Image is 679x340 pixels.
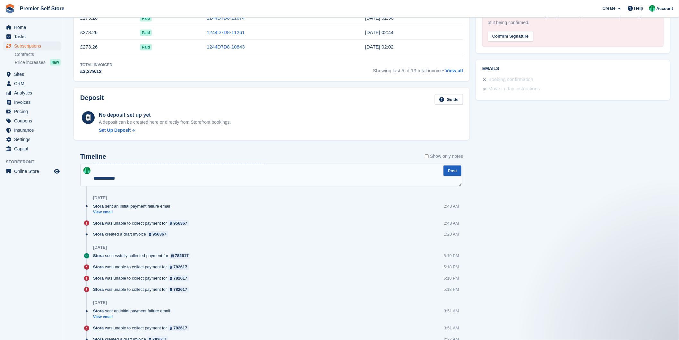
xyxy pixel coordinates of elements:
[207,15,245,21] a: 1244D7D8-11674
[435,94,463,105] a: Guide
[140,15,152,22] span: Paid
[80,68,112,75] div: £3,279.12
[93,264,104,270] span: Stora
[603,5,615,12] span: Create
[444,264,459,270] div: 5:18 PM
[93,275,192,282] div: was unable to collect payment for
[14,107,53,116] span: Pricing
[93,210,173,215] a: View email
[649,5,656,12] img: Peter Pring
[3,135,61,144] a: menu
[140,30,152,36] span: Paid
[14,126,53,135] span: Insurance
[80,94,104,105] h2: Deposit
[14,70,53,79] span: Sites
[93,220,192,226] div: was unable to collect payment for
[17,3,67,14] a: Premier Self Store
[173,264,187,270] div: 782617
[15,59,46,66] span: Price increases
[445,68,463,73] a: View all
[425,153,463,160] label: Show only notes
[14,144,53,153] span: Capital
[3,126,61,135] a: menu
[93,325,192,331] div: was unable to collect payment for
[99,111,231,119] div: No deposit set up yet
[14,23,53,32] span: Home
[50,59,61,66] div: NEW
[3,116,61,125] a: menu
[207,44,245,49] a: 1244D7D8-10843
[14,98,53,107] span: Invoices
[93,287,192,293] div: was unable to collect payment for
[168,264,189,270] a: 782617
[15,59,61,66] a: Price increases NEW
[168,275,189,282] a: 782617
[3,167,61,176] a: menu
[168,325,189,331] a: 782617
[3,32,61,41] a: menu
[80,40,140,54] td: £273.26
[365,44,394,49] time: 2025-06-01 01:02:17 UTC
[14,88,53,97] span: Analytics
[99,127,231,134] a: Set Up Deposit
[488,13,658,26] div: This contract has not been signed yet. Subscription will work as expected regardless of it being ...
[93,195,107,201] div: [DATE]
[3,107,61,116] a: menu
[93,203,173,209] div: sent an initial payment failure email
[207,30,245,35] a: 1244D7D8-11261
[14,167,53,176] span: Online Store
[3,98,61,107] a: menu
[93,300,107,306] div: [DATE]
[93,253,104,259] span: Stora
[99,127,131,134] div: Set Up Deposit
[365,15,394,21] time: 2025-08-01 01:36:25 UTC
[3,70,61,79] a: menu
[425,153,429,160] input: Show only notes
[3,41,61,50] a: menu
[3,23,61,32] a: menu
[80,153,106,160] h2: Timeline
[93,253,193,259] div: successfully collected payment for
[99,119,231,126] p: A deposit can be created here or directly from Storefront bookings.
[173,325,187,331] div: 782617
[168,287,189,293] a: 782617
[444,325,459,331] div: 3:51 AM
[93,203,104,209] span: Stora
[444,231,459,237] div: 1:20 AM
[93,231,171,237] div: created a draft invoice
[170,253,191,259] a: 782617
[83,167,90,174] img: Peter Pring
[444,308,459,314] div: 3:51 AM
[657,5,673,12] span: Account
[443,166,461,176] button: Post
[93,231,104,237] span: Stora
[488,31,533,42] div: Confirm Signature
[488,30,533,35] a: Confirm Signature
[173,275,187,282] div: 782617
[93,308,104,314] span: Stora
[93,325,104,331] span: Stora
[152,231,166,237] div: 956367
[93,315,173,320] a: View email
[365,30,394,35] time: 2025-07-01 01:44:35 UTC
[3,79,61,88] a: menu
[634,5,643,12] span: Help
[14,116,53,125] span: Coupons
[80,11,140,25] td: £273.26
[5,4,15,13] img: stora-icon-8386f47178a22dfd0bd8f6a31ec36ba5ce8667c1dd55bd0f319d3a0aa187defe.svg
[175,253,189,259] div: 782617
[444,203,459,209] div: 2:48 AM
[14,79,53,88] span: CRM
[488,85,540,93] div: Move in day instructions
[444,275,459,282] div: 5:18 PM
[444,287,459,293] div: 5:18 PM
[93,245,107,250] div: [DATE]
[15,51,61,58] a: Contracts
[444,220,459,226] div: 2:48 AM
[14,135,53,144] span: Settings
[93,287,104,293] span: Stora
[53,167,61,175] a: Preview store
[3,144,61,153] a: menu
[168,220,189,226] a: 956367
[488,76,533,84] div: Booking confirmation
